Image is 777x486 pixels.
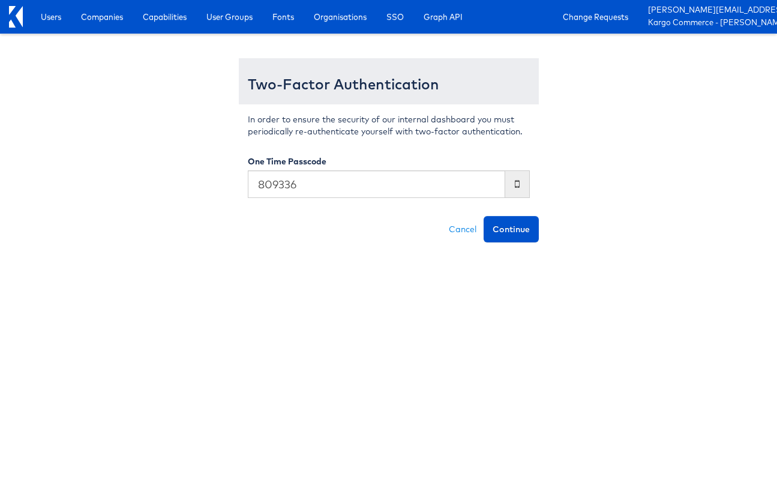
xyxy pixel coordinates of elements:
[134,6,196,28] a: Capabilities
[554,6,637,28] a: Change Requests
[386,11,404,23] span: SSO
[81,11,123,23] span: Companies
[41,11,61,23] span: Users
[484,216,539,242] button: Continue
[248,170,505,198] input: Enter the code
[143,11,187,23] span: Capabilities
[415,6,472,28] a: Graph API
[263,6,303,28] a: Fonts
[648,4,768,17] a: [PERSON_NAME][EMAIL_ADDRESS][DOMAIN_NAME]
[272,11,294,23] span: Fonts
[314,11,367,23] span: Organisations
[424,11,463,23] span: Graph API
[248,113,530,137] p: In order to ensure the security of our internal dashboard you must periodically re-authenticate y...
[648,17,768,29] a: Kargo Commerce - [PERSON_NAME]
[377,6,413,28] a: SSO
[442,216,484,242] a: Cancel
[32,6,70,28] a: Users
[248,155,326,167] label: One Time Passcode
[248,76,530,92] h3: Two-Factor Authentication
[197,6,262,28] a: User Groups
[72,6,132,28] a: Companies
[206,11,253,23] span: User Groups
[305,6,376,28] a: Organisations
